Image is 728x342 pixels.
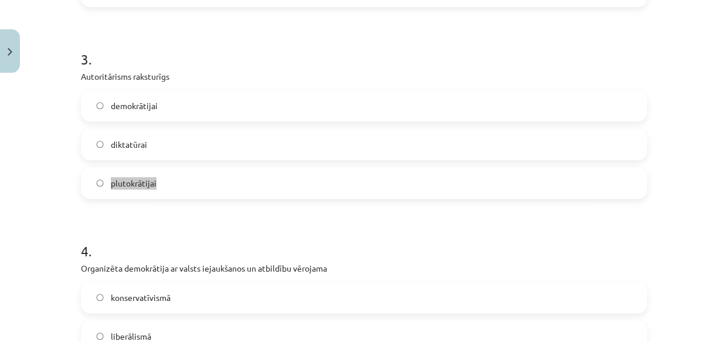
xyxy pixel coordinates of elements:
p: Autoritārisms raksturīgs [81,70,647,83]
span: plutokrātijai [111,177,157,189]
h1: 3 . [81,31,647,67]
input: konservatīvismā [96,294,104,302]
input: plutokrātijai [96,180,104,187]
span: diktatūrai [111,138,147,151]
h1: 4 . [81,222,647,259]
p: Organizēta demokrātija ar valsts iejaukšanos un atbildību vērojama [81,262,647,275]
input: liberālismā [96,333,104,340]
img: icon-close-lesson-0947bae3869378f0d4975bcd49f059093ad1ed9edebbc8119c70593378902aed.svg [8,48,12,56]
input: diktatūrai [96,141,104,148]
span: demokrātijai [111,100,158,112]
span: konservatīvismā [111,292,171,304]
input: demokrātijai [96,102,104,110]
